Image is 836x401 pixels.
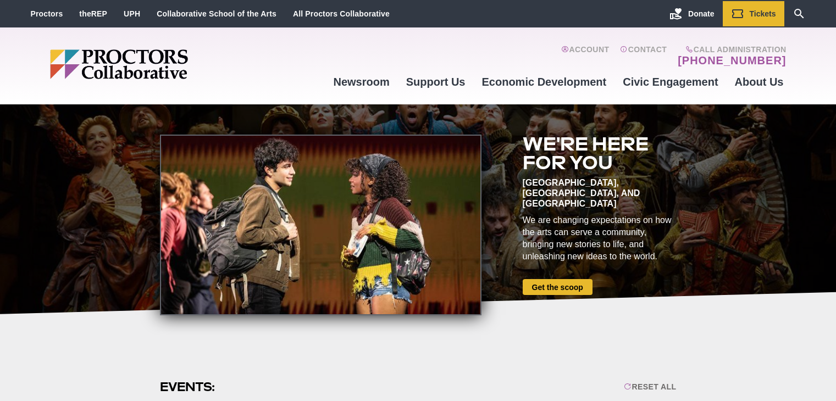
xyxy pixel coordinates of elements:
[620,45,667,67] a: Contact
[561,45,609,67] a: Account
[727,67,792,97] a: About Us
[160,378,217,396] h2: Events:
[398,67,474,97] a: Support Us
[325,67,397,97] a: Newsroom
[723,1,784,26] a: Tickets
[50,49,273,79] img: Proctors logo
[523,177,677,209] div: [GEOGRAPHIC_DATA], [GEOGRAPHIC_DATA], and [GEOGRAPHIC_DATA]
[661,1,722,26] a: Donate
[784,1,814,26] a: Search
[523,279,593,295] a: Get the scoop
[31,9,63,18] a: Proctors
[624,382,676,391] div: Reset All
[614,67,726,97] a: Civic Engagement
[157,9,276,18] a: Collaborative School of the Arts
[523,214,677,263] div: We are changing expectations on how the arts can serve a community, bringing new stories to life,...
[79,9,107,18] a: theREP
[124,9,140,18] a: UPH
[293,9,390,18] a: All Proctors Collaborative
[674,45,786,54] span: Call Administration
[750,9,776,18] span: Tickets
[688,9,714,18] span: Donate
[523,135,677,172] h2: We're here for you
[678,54,786,67] a: [PHONE_NUMBER]
[474,67,615,97] a: Economic Development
